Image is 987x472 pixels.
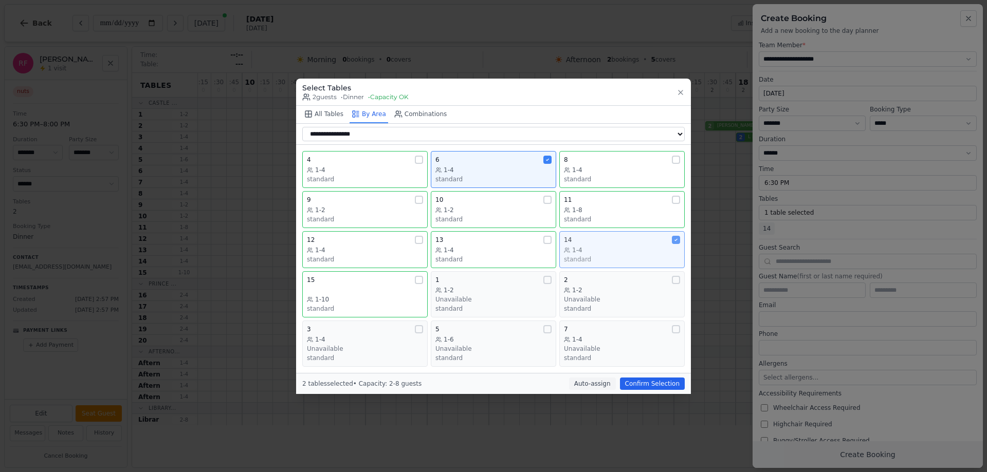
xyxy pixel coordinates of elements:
[307,196,311,204] span: 9
[444,206,454,214] span: 1-2
[435,236,443,244] span: 13
[341,93,364,101] span: • Dinner
[444,246,454,254] span: 1-4
[435,276,440,284] span: 1
[431,151,556,188] button: 61-4standard
[307,175,423,183] div: standard
[435,215,552,223] div: standard
[315,166,325,174] span: 1-4
[435,196,443,204] span: 10
[302,151,428,188] button: 41-4standard
[431,231,556,268] button: 131-4standard
[435,255,552,263] div: standard
[307,345,423,353] div: Unavailable
[302,271,428,317] button: 151-10standard
[302,191,428,228] button: 91-2standard
[564,255,680,263] div: standard
[435,354,552,362] div: standard
[564,354,680,362] div: standard
[444,335,454,344] span: 1-6
[559,191,685,228] button: 111-8standard
[431,320,556,367] button: 51-6Unavailablestandard
[302,106,345,123] button: All Tables
[315,335,325,344] span: 1-4
[307,325,311,333] span: 3
[307,255,423,263] div: standard
[302,231,428,268] button: 121-4standard
[564,295,680,304] div: Unavailable
[307,354,423,362] div: standard
[307,236,315,244] span: 12
[435,305,552,313] div: standard
[350,106,388,123] button: By Area
[444,166,454,174] span: 1-4
[368,93,409,101] span: • Capacity OK
[431,191,556,228] button: 101-2standard
[315,206,325,214] span: 1-2
[435,345,552,353] div: Unavailable
[444,286,454,294] span: 1-2
[307,305,423,313] div: standard
[302,93,337,101] span: 2 guests
[564,236,572,244] span: 14
[435,325,440,333] span: 5
[564,175,680,183] div: standard
[315,295,329,304] span: 1-10
[572,335,582,344] span: 1-4
[302,380,422,387] span: 2 tables selected • Capacity: 2-8 guests
[572,246,582,254] span: 1-4
[435,295,552,304] div: Unavailable
[572,286,582,294] span: 1-2
[564,305,680,313] div: standard
[620,377,685,390] button: Confirm Selection
[307,215,423,223] div: standard
[302,83,409,93] h3: Select Tables
[572,166,582,174] span: 1-4
[559,231,685,268] button: 141-4standard
[564,276,568,284] span: 2
[302,320,428,367] button: 31-4Unavailablestandard
[559,151,685,188] button: 81-4standard
[307,276,315,284] span: 15
[564,345,680,353] div: Unavailable
[564,215,680,223] div: standard
[559,271,685,317] button: 21-2Unavailablestandard
[564,325,568,333] span: 7
[315,246,325,254] span: 1-4
[307,156,311,164] span: 4
[564,196,572,204] span: 11
[569,377,616,390] button: Auto-assign
[559,320,685,367] button: 71-4Unavailablestandard
[431,271,556,317] button: 11-2Unavailablestandard
[435,156,440,164] span: 6
[435,175,552,183] div: standard
[564,156,568,164] span: 8
[572,206,582,214] span: 1-8
[392,106,449,123] button: Combinations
